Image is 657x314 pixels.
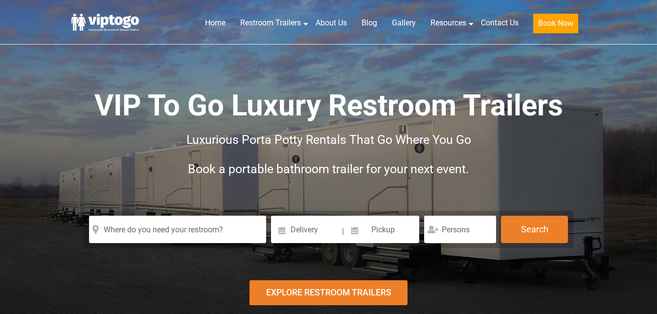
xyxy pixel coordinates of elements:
[533,14,578,33] button: Book Now
[94,88,563,123] span: VIP To Go Luxury Restroom Trailers
[345,216,420,243] input: Pickup
[474,12,526,34] a: Contact Us
[186,133,471,147] span: Luxurious Porta Potty Rentals That Go Where You Go
[198,12,233,34] a: Home
[271,216,341,243] input: Delivery
[342,216,344,247] span: |
[385,12,423,34] a: Gallery
[89,216,266,243] input: Where do you need your restroom?
[354,12,385,34] a: Blog
[424,216,496,243] input: Persons
[501,216,568,243] button: Search
[249,280,407,305] div: Explore Restroom Trailers
[188,162,469,176] span: Book a portable bathroom trailer for your next event.
[423,12,474,34] a: Resources
[526,12,586,39] a: Book Now
[233,12,308,34] a: Restroom Trailers
[308,12,354,34] a: About Us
